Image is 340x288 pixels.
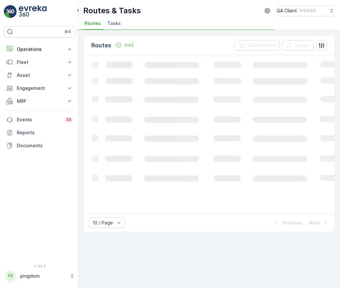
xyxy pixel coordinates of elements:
[124,42,133,48] p: Add
[17,142,73,149] p: Documents
[309,220,320,226] p: Next
[83,6,141,16] p: Routes & Tasks
[4,113,75,126] a: Events34
[300,8,316,13] p: ( +03:00 )
[17,98,62,104] p: MRF
[282,220,302,226] p: Previous
[17,59,62,66] p: Fleet
[107,20,121,27] span: Tasks
[4,5,17,18] img: logo
[4,43,75,56] button: Operations
[64,29,71,34] p: ⌘B
[91,41,111,50] p: Routes
[282,40,314,51] button: Export
[17,46,62,53] p: Operations
[19,5,47,18] img: logo_light-DOdMpM7g.png
[4,69,75,82] button: Asset
[4,95,75,108] button: MRF
[20,273,66,279] p: pingdom
[17,85,62,91] p: Engagement
[4,139,75,152] a: Documents
[308,219,329,227] button: Next
[6,271,16,281] div: PP
[17,129,73,136] p: Reports
[17,116,61,123] p: Events
[66,117,72,122] p: 34
[4,126,75,139] a: Reports
[4,269,75,283] button: PPpingdom
[4,56,75,69] button: Fleet
[4,264,75,268] span: v 1.49.3
[4,82,75,95] button: Engagement
[234,40,279,51] button: Clear Filters
[17,72,62,78] p: Asset
[295,42,310,49] p: Export
[277,7,297,14] p: QA Client
[277,5,335,16] button: QA Client(+03:00)
[247,42,276,49] p: Clear Filters
[273,219,303,227] button: Previous
[85,20,101,27] span: Routes
[113,41,136,49] button: Add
